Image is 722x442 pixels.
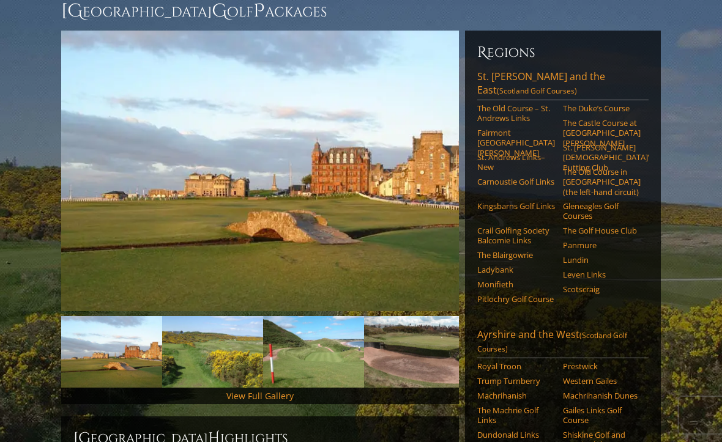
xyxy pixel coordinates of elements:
[477,152,555,172] a: St. Andrews Links–New
[477,201,555,211] a: Kingsbarns Golf Links
[563,167,641,197] a: The Old Course in [GEOGRAPHIC_DATA] (the left-hand circuit)
[563,405,641,425] a: Gailes Links Golf Course
[477,265,555,274] a: Ladybank
[563,103,641,113] a: The Duke’s Course
[497,86,577,96] span: (Scotland Golf Courses)
[477,250,555,260] a: The Blairgowrie
[563,376,641,386] a: Western Gailes
[477,376,555,386] a: Trump Turnberry
[563,391,641,400] a: Machrihanish Dunes
[477,177,555,186] a: Carnoustie Golf Links
[563,226,641,235] a: The Golf House Club
[563,118,641,148] a: The Castle Course at [GEOGRAPHIC_DATA][PERSON_NAME]
[477,328,649,358] a: Ayrshire and the West(Scotland Golf Courses)
[477,128,555,158] a: Fairmont [GEOGRAPHIC_DATA][PERSON_NAME]
[477,279,555,289] a: Monifieth
[563,142,641,172] a: St. [PERSON_NAME] [DEMOGRAPHIC_DATA]’ Putting Club
[477,226,555,246] a: Crail Golfing Society Balcomie Links
[226,390,294,402] a: View Full Gallery
[563,270,641,279] a: Leven Links
[563,201,641,221] a: Gleneagles Golf Courses
[477,430,555,440] a: Dundonald Links
[477,391,555,400] a: Machrihanish
[477,361,555,371] a: Royal Troon
[477,294,555,304] a: Pitlochry Golf Course
[563,240,641,250] a: Panmure
[477,103,555,123] a: The Old Course – St. Andrews Links
[477,70,649,100] a: St. [PERSON_NAME] and the East(Scotland Golf Courses)
[477,43,649,62] h6: Regions
[477,405,555,425] a: The Machrie Golf Links
[563,361,641,371] a: Prestwick
[563,255,641,265] a: Lundin
[563,284,641,294] a: Scotscraig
